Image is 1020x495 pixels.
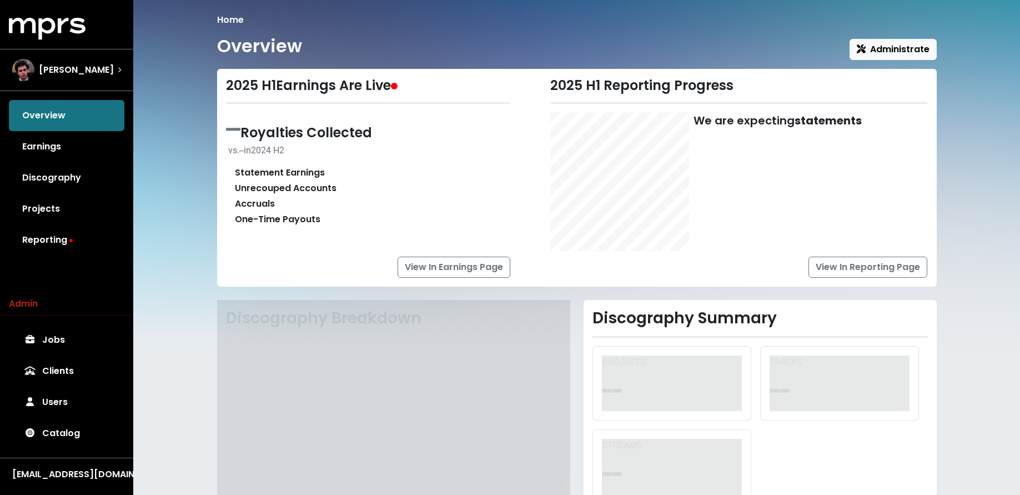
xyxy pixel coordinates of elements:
a: Jobs [9,324,124,356]
span: Royalties Collected [240,123,372,142]
nav: breadcrumb [217,13,937,27]
a: Catalog [9,418,124,449]
span: -- [226,112,240,144]
a: mprs logo [9,22,86,34]
button: Administrate [850,39,937,60]
div: Statement Earnings [235,166,325,179]
button: [EMAIL_ADDRESS][DOMAIN_NAME] [9,467,124,482]
h2: Discography Summary [592,309,928,328]
span: Administrate [857,43,929,56]
div: 2025 H1 Earnings Are Live [226,78,511,94]
a: Reporting [9,224,124,256]
a: Earnings [9,131,124,162]
img: The selected account / producer [12,59,34,81]
div: Accruals [235,197,275,211]
a: Discography [9,162,124,193]
div: Unrecouped Accounts [235,182,336,195]
div: [EMAIL_ADDRESS][DOMAIN_NAME] [12,468,121,481]
a: Clients [9,356,124,387]
a: Projects [9,193,124,224]
h1: Overview [217,36,302,57]
div: One-Time Payouts [235,213,320,226]
a: View In Reporting Page [808,257,927,278]
div: 2025 H1 Reporting Progress [550,78,927,94]
div: We are expecting [694,112,862,251]
a: Users [9,387,124,418]
div: vs. -- in 2024 H2 [228,144,511,157]
b: statements [795,113,862,128]
a: View In Earnings Page [398,257,510,278]
li: Home [217,13,244,27]
span: [PERSON_NAME] [39,63,114,77]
